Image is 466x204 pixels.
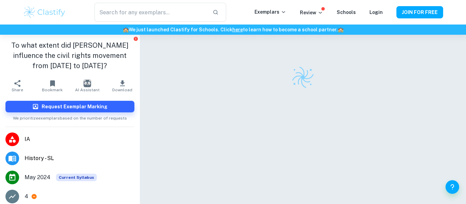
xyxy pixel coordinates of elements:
p: Exemplars [254,8,286,16]
h6: We just launched Clastify for Schools. Click to learn how to become a school partner. [1,26,465,33]
button: AI Assistant [70,76,105,95]
h6: Request Exemplar Marking [42,103,107,110]
input: Search for any exemplars... [94,3,207,22]
span: AI Assistant [75,88,100,92]
span: Download [112,88,132,92]
button: Help and Feedback [446,180,459,194]
button: JOIN FOR FREE [396,6,443,18]
button: Request Exemplar Marking [5,101,134,112]
span: May 2024 [25,173,50,182]
a: Login [369,10,383,15]
a: Schools [337,10,356,15]
img: AI Assistant [84,80,91,87]
span: IA [25,135,134,143]
p: 4 [25,192,28,201]
img: Clastify logo [291,65,315,89]
p: Review [300,9,323,16]
span: Bookmark [42,88,63,92]
h1: To what extent did [PERSON_NAME] influence the civil rights movement from [DATE] to [DATE]? [5,40,134,71]
button: Report issue [133,36,139,41]
span: History - SL [25,154,134,162]
img: Clastify logo [23,5,66,19]
span: 🏫 [338,27,344,32]
span: 🏫 [123,27,129,32]
span: Current Syllabus [56,174,97,181]
span: Share [12,88,23,92]
div: This exemplar is based on the current syllabus. Feel free to refer to it for inspiration/ideas wh... [56,174,97,181]
span: We prioritize exemplars based on the number of requests [13,112,127,121]
a: here [232,27,243,32]
button: Bookmark [35,76,70,95]
button: Download [105,76,140,95]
